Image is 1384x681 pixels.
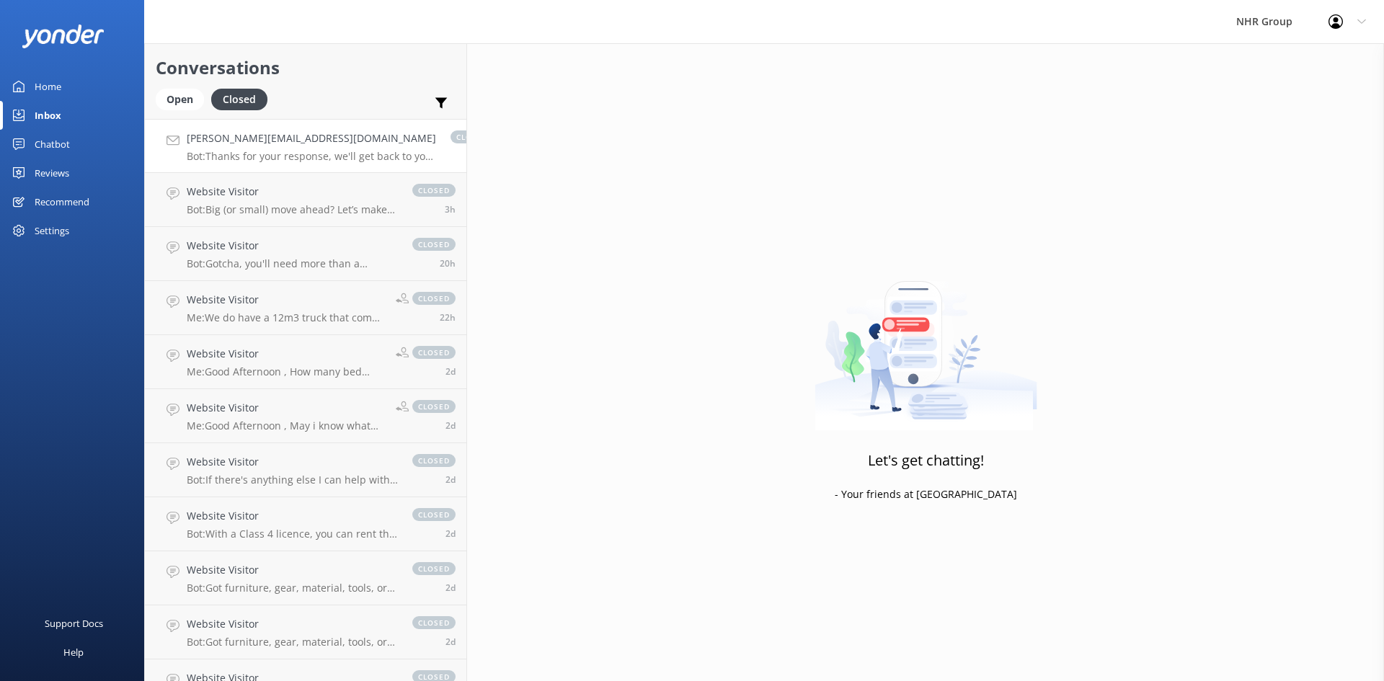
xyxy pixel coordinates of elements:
div: Closed [211,89,267,110]
span: closed [412,292,456,305]
p: Bot: Gotcha, you'll need more than a shoebox on wheels then, head to this link to see what option... [187,257,398,270]
p: Bot: If there's anything else I can help with, let me know! [187,473,398,486]
div: Inbox [35,101,61,130]
span: Sep 21 2025 05:10pm (UTC +12:00) Pacific/Auckland [440,257,456,270]
h4: Website Visitor [187,562,398,578]
a: Website VisitorBot:Big (or small) move ahead? Let’s make sure you’ve got the right wheels. Take o... [145,173,466,227]
div: Chatbot [35,130,70,159]
img: yonder-white-logo.png [22,25,105,48]
span: Sep 21 2025 03:02pm (UTC +12:00) Pacific/Auckland [440,311,456,324]
span: Sep 20 2025 10:43am (UTC +12:00) Pacific/Auckland [445,528,456,540]
span: Sep 20 2025 01:42pm (UTC +12:00) Pacific/Auckland [445,419,456,432]
h4: Website Visitor [187,292,385,308]
h4: Website Visitor [187,346,385,362]
a: [PERSON_NAME][EMAIL_ADDRESS][DOMAIN_NAME]Bot:Thanks for your response, we'll get back to you as s... [145,119,466,173]
span: Sep 20 2025 12:17pm (UTC +12:00) Pacific/Auckland [445,473,456,486]
span: closed [412,184,456,197]
a: Website VisitorBot:Gotcha, you'll need more than a shoebox on wheels then, head to this link to s... [145,227,466,281]
div: Reviews [35,159,69,187]
h3: Let's get chatting! [868,449,984,472]
a: Website VisitorMe:Good Afternoon , How many bed room house stuff you are moving ?closed2d [145,335,466,389]
a: Website VisitorBot:With a Class 4 licence, you can rent the largest vehicles in the fleet, includ... [145,497,466,551]
span: closed [412,454,456,467]
p: Me: Good Afternoon , How many bed room house stuff you are moving ? [187,365,385,378]
a: Website VisitorBot:If there's anything else I can help with, let me know!closed2d [145,443,466,497]
a: Website VisitorMe:Good Afternoon , May i know what size truck are you looking for to hire ?closed2d [145,389,466,443]
p: Bot: Got furniture, gear, material, tools, or freight to move? Take our quiz to find the best veh... [187,636,398,649]
a: Closed [211,91,275,107]
div: Recommend [35,187,89,216]
span: closed [412,616,456,629]
h4: Website Visitor [187,616,398,632]
h4: [PERSON_NAME][EMAIL_ADDRESS][DOMAIN_NAME] [187,130,436,146]
p: Me: Good Afternoon , May i know what size truck are you looking for to hire ? [187,419,385,432]
img: artwork of a man stealing a conversation from at giant smartphone [815,251,1037,431]
div: Home [35,72,61,101]
span: closed [412,508,456,521]
h4: Website Visitor [187,508,398,524]
div: Help [63,638,84,667]
div: Settings [35,216,69,245]
a: Website VisitorBot:Got furniture, gear, material, tools, or freight to move? Take our quiz to fin... [145,605,466,659]
h4: Website Visitor [187,400,385,416]
p: Bot: Thanks for your response, we'll get back to you as soon as we can during opening hours. [187,150,436,163]
span: Sep 22 2025 10:11am (UTC +12:00) Pacific/Auckland [445,203,456,215]
span: closed [451,130,494,143]
p: Bot: Big (or small) move ahead? Let’s make sure you’ve got the right wheels. Take our quick quiz ... [187,203,398,216]
span: Sep 20 2025 08:51am (UTC +12:00) Pacific/Auckland [445,582,456,594]
h2: Conversations [156,54,456,81]
p: - Your friends at [GEOGRAPHIC_DATA] [835,486,1017,502]
span: closed [412,346,456,359]
p: Bot: With a Class 4 licence, you can rent the largest vehicles in the fleet, including 10 Ton 60m... [187,528,398,540]
p: Bot: Got furniture, gear, material, tools, or freight to move? Take our quiz to find the best veh... [187,582,398,595]
p: Me: We do have a 12m3 truck that comes with a tail lift that will cost you $215.00 per day includ... [187,311,385,324]
h4: Website Visitor [187,454,398,470]
h4: Website Visitor [187,184,398,200]
a: Website VisitorBot:Got furniture, gear, material, tools, or freight to move? Take our quiz to fin... [145,551,466,605]
span: closed [412,238,456,251]
div: Open [156,89,204,110]
span: closed [412,400,456,413]
a: Website VisitorMe:We do have a 12m3 truck that comes with a tail lift that will cost you $215.00 ... [145,281,466,335]
h4: Website Visitor [187,238,398,254]
span: Sep 20 2025 01:43pm (UTC +12:00) Pacific/Auckland [445,365,456,378]
div: Support Docs [45,609,103,638]
span: Sep 20 2025 04:36am (UTC +12:00) Pacific/Auckland [445,636,456,648]
a: Open [156,91,211,107]
span: closed [412,562,456,575]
